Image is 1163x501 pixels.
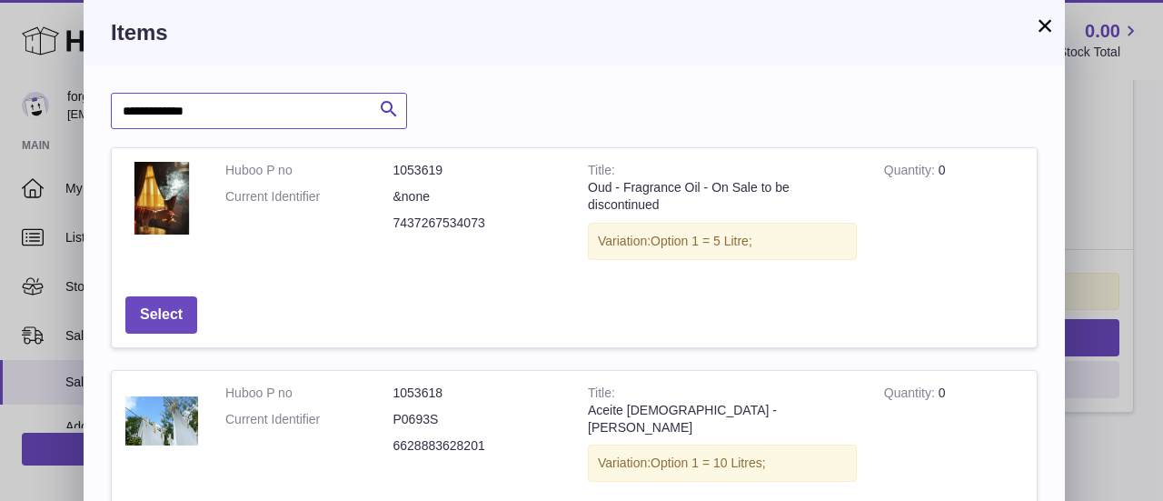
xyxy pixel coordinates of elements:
[651,234,752,248] span: Option 1 = 5 Litre;
[125,162,198,235] img: Oud - Fragrance Oil - On Sale to be discontinued
[884,163,939,182] strong: Quantity
[225,411,393,428] dt: Current Identifier
[588,402,857,436] div: Aceite [DEMOGRAPHIC_DATA] - [PERSON_NAME]
[588,386,615,405] strong: Title
[393,411,562,428] dd: P0693S
[1034,15,1056,36] button: ×
[125,385,198,457] img: Aceite aromático - Lino Fresco
[111,18,1038,47] h3: Items
[870,148,1037,283] td: 0
[588,223,857,260] div: Variation:
[393,188,562,205] dd: &none
[588,163,615,182] strong: Title
[588,445,857,482] div: Variation:
[393,162,562,179] dd: 1053619
[225,385,393,402] dt: Huboo P no
[884,386,939,405] strong: Quantity
[393,437,562,455] dd: 6628883628201
[125,296,197,334] button: Select
[225,188,393,205] dt: Current Identifier
[393,215,562,232] dd: 7437267534073
[225,162,393,179] dt: Huboo P no
[393,385,562,402] dd: 1053618
[651,456,765,470] span: Option 1 = 10 Litres;
[588,179,857,214] div: Oud - Fragrance Oil - On Sale to be discontinued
